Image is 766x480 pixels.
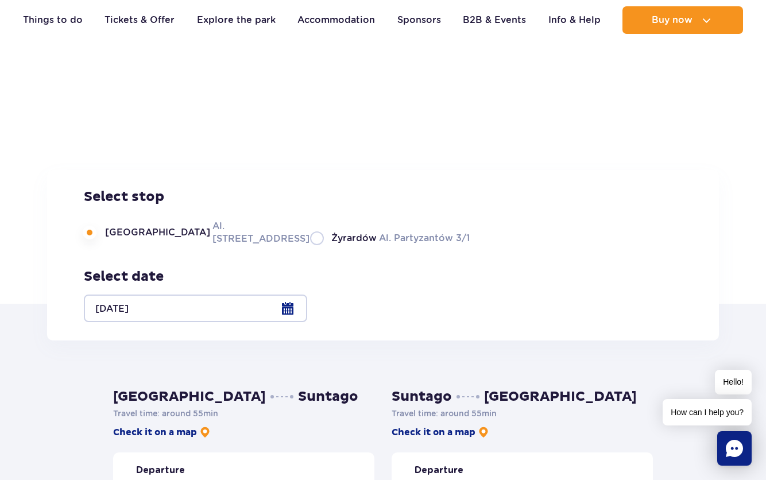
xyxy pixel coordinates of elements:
p: Travel time : [113,408,374,419]
strong: Departure [136,464,185,477]
p: Travel time : [392,408,653,419]
img: dots.7b10e353.svg [456,395,479,398]
span: Żyrardów [331,232,377,245]
a: Things to do [23,6,83,34]
span: around 55 min [440,409,497,418]
span: Hello! [715,370,752,394]
button: Buy now [622,6,743,34]
div: Chat [717,431,752,466]
strong: Departure [415,464,463,477]
a: Explore the park [197,6,276,34]
img: pin-yellow.6f239d18.svg [199,427,211,438]
a: B2B & Events [463,6,526,34]
h3: [GEOGRAPHIC_DATA] Suntago [113,388,374,405]
h3: Select stop [84,188,470,206]
a: Info & Help [548,6,601,34]
label: Al. Partyzantów 3/1 [310,231,470,245]
span: around 55 min [162,409,218,418]
span: [GEOGRAPHIC_DATA] [105,226,210,239]
a: Sponsors [397,6,441,34]
label: Al. [STREET_ADDRESS] [84,219,296,245]
h3: Select date [84,268,307,285]
img: dots.7b10e353.svg [270,395,293,398]
img: pin-yellow.6f239d18.svg [478,427,489,438]
a: Check it on a map [392,426,489,439]
h3: Suntago [GEOGRAPHIC_DATA] [392,388,653,405]
a: Check it on a map [113,426,211,439]
span: How can I help you? [663,399,752,425]
span: Buy now [652,15,693,25]
a: Tickets & Offer [105,6,175,34]
a: Accommodation [297,6,375,34]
